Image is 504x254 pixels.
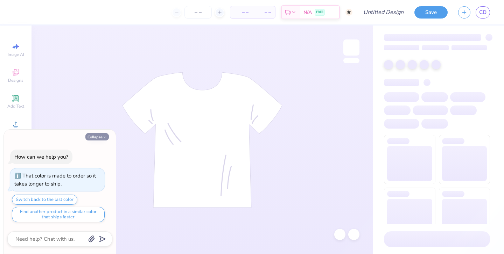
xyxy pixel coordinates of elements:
[12,207,105,222] button: Find another product in a similar color that ships faster
[257,9,271,16] span: – –
[7,103,24,109] span: Add Text
[85,133,109,140] button: Collapse
[316,10,323,15] span: FREE
[8,78,23,83] span: Designs
[184,6,212,19] input: – –
[479,8,486,16] span: CD
[14,172,96,187] div: That color is made to order so it takes longer to ship.
[414,6,448,19] button: Save
[358,5,409,19] input: Untitled Design
[8,52,24,57] span: Image AI
[476,6,490,19] a: CD
[234,9,248,16] span: – –
[122,72,282,208] img: tee-skeleton.svg
[14,153,68,160] div: How can we help you?
[303,9,312,16] span: N/A
[12,195,77,205] button: Switch back to the last color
